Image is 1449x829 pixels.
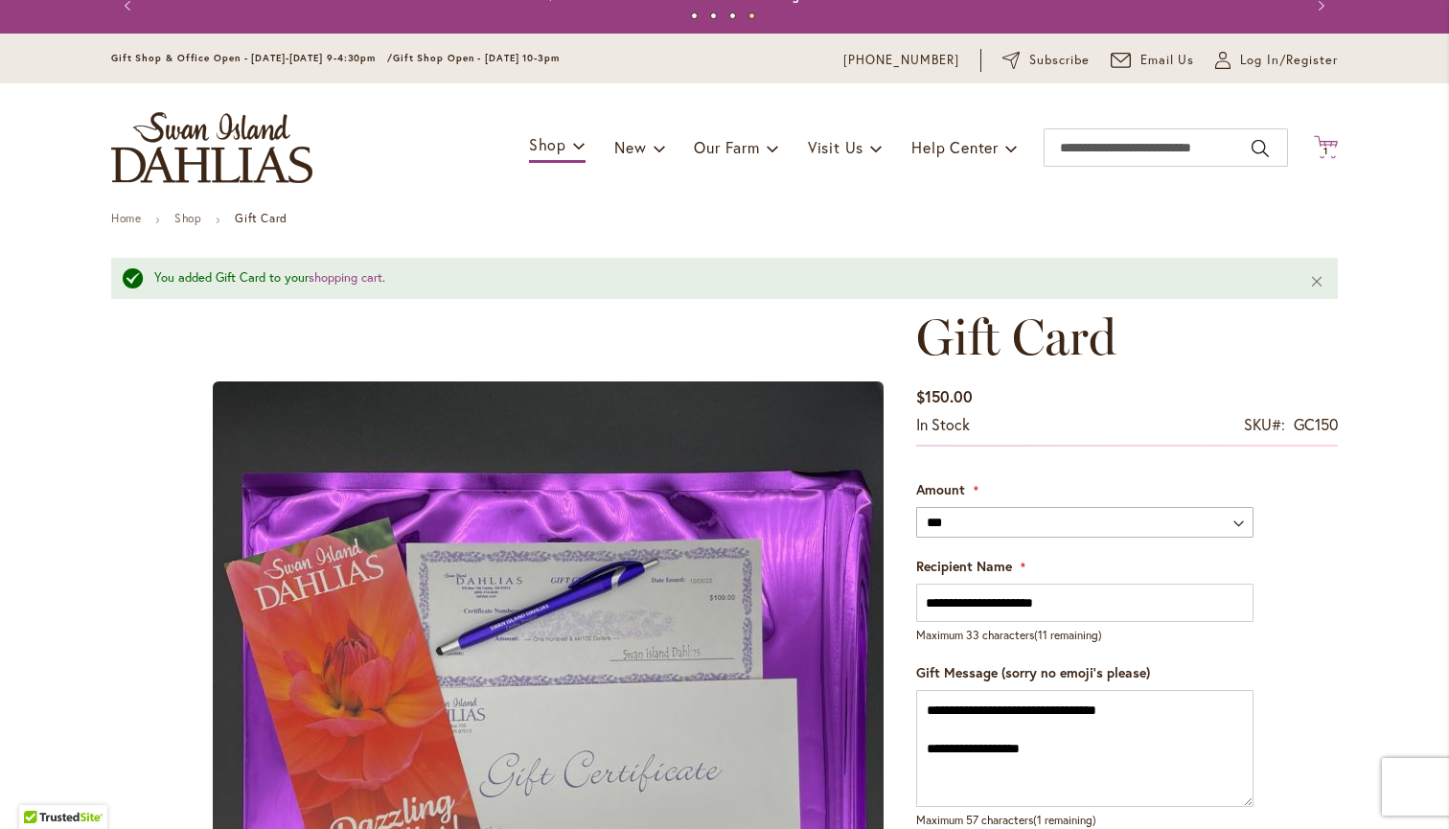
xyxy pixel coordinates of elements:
a: Shop [174,211,201,225]
div: GC150 [1294,414,1338,436]
span: (1 remaining) [1033,813,1096,827]
button: 3 of 4 [729,12,736,19]
span: Gift Shop Open - [DATE] 10-3pm [393,52,560,64]
strong: Gift Card [235,211,287,225]
span: In stock [916,414,970,434]
button: 1 of 4 [691,12,698,19]
button: 1 [1314,135,1338,161]
span: Subscribe [1029,51,1090,70]
a: Email Us [1111,51,1195,70]
a: Subscribe [1002,51,1090,70]
div: You added Gift Card to your . [154,269,1280,288]
span: 1 [1323,145,1328,157]
button: 4 of 4 [748,12,755,19]
span: Gift Card [916,307,1116,367]
a: shopping cart [309,269,382,286]
a: Log In/Register [1215,51,1338,70]
span: Gift Message (sorry no emoji's please) [916,663,1150,681]
span: Our Farm [694,137,759,157]
iframe: Launch Accessibility Center [14,761,68,815]
p: Maximum 57 characters [916,812,1253,828]
span: (11 remaining) [1034,628,1102,642]
span: Shop [529,134,566,154]
span: Email Us [1140,51,1195,70]
div: Availability [916,414,970,436]
span: Visit Us [808,137,863,157]
span: Log In/Register [1240,51,1338,70]
a: Home [111,211,141,225]
strong: SKU [1244,414,1285,434]
a: store logo [111,112,312,183]
button: 2 of 4 [710,12,717,19]
span: New [614,137,646,157]
span: Recipient Name [916,557,1012,575]
a: [PHONE_NUMBER] [843,51,959,70]
span: $150.00 [916,386,973,406]
span: Gift Shop & Office Open - [DATE]-[DATE] 9-4:30pm / [111,52,393,64]
span: Help Center [911,137,999,157]
p: Maximum 33 characters [916,627,1253,643]
span: Amount [916,480,965,498]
